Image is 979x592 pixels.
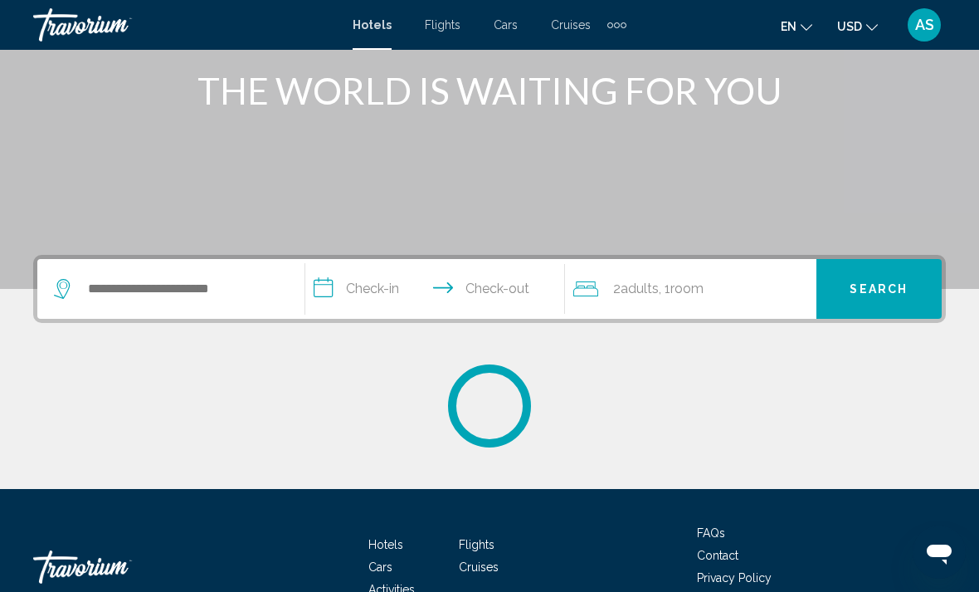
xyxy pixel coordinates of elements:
span: AS [915,17,934,33]
button: Search [816,259,942,319]
a: Contact [697,549,738,562]
a: Hotels [368,538,403,551]
a: FAQs [697,526,725,540]
span: Search [850,283,908,296]
span: Adults [621,281,659,296]
a: Flights [459,538,494,551]
h1: THE WORLD IS WAITING FOR YOU [178,69,801,112]
button: Change currency [837,14,878,38]
a: Cruises [459,560,499,574]
a: Flights [425,18,460,32]
button: Extra navigation items [607,12,626,38]
button: Change language [781,14,812,38]
a: Hotels [353,18,392,32]
a: Travorium [33,542,199,592]
a: Cars [494,18,518,32]
button: Travelers: 2 adults, 0 children [565,259,816,319]
span: USD [837,20,862,33]
button: User Menu [903,7,946,42]
div: Search widget [37,259,942,319]
a: Cars [368,560,392,574]
iframe: Кнопка запуска окна обмена сообщениями [913,526,966,579]
span: , 1 [659,277,704,301]
a: Privacy Policy [697,571,772,585]
button: Check in and out dates [305,259,565,319]
span: en [781,20,796,33]
span: 2 [613,277,659,301]
span: Room [670,281,704,296]
a: Cruises [551,18,591,32]
a: Travorium [33,8,336,42]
